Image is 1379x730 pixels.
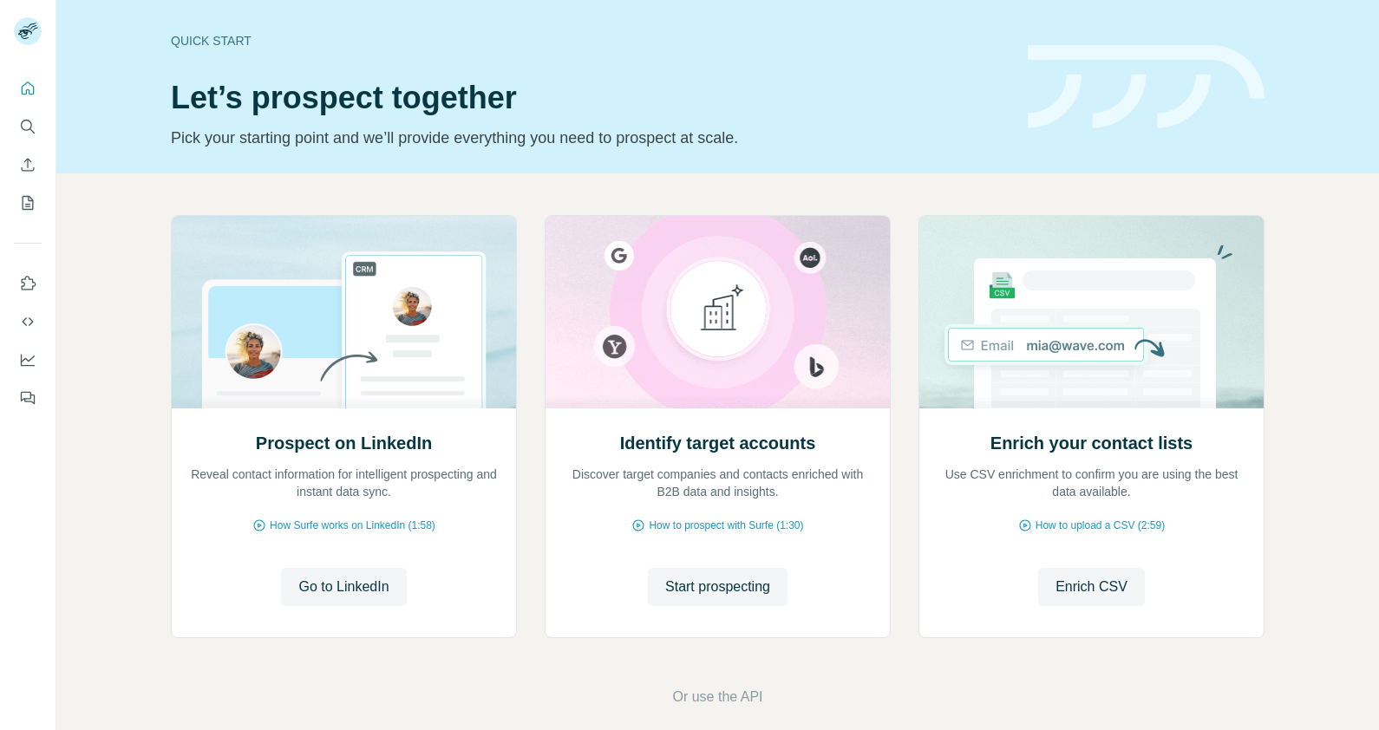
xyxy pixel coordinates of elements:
button: Start prospecting [648,568,788,606]
span: Go to LinkedIn [298,577,389,597]
button: Dashboard [14,344,42,375]
h2: Prospect on LinkedIn [256,431,432,455]
img: Prospect on LinkedIn [171,216,517,408]
button: Quick start [14,73,42,104]
button: Enrich CSV [1038,568,1145,606]
span: Enrich CSV [1055,577,1127,597]
h2: Identify target accounts [620,431,816,455]
button: Feedback [14,382,42,414]
button: Search [14,111,42,142]
img: banner [1028,45,1265,129]
span: Start prospecting [665,577,770,597]
h1: Let’s prospect together [171,81,1007,115]
button: My lists [14,187,42,218]
button: Enrich CSV [14,149,42,180]
p: Pick your starting point and we’ll provide everything you need to prospect at scale. [171,126,1007,150]
p: Discover target companies and contacts enriched with B2B data and insights. [563,466,872,500]
button: Use Surfe on LinkedIn [14,268,42,299]
button: Or use the API [672,687,762,707]
button: Go to LinkedIn [281,568,406,606]
span: How to upload a CSV (2:59) [1036,518,1165,533]
img: Identify target accounts [545,216,891,408]
span: How Surfe works on LinkedIn (1:58) [270,518,435,533]
p: Reveal contact information for intelligent prospecting and instant data sync. [189,466,499,500]
button: Use Surfe API [14,306,42,337]
div: Quick start [171,32,1007,49]
p: Use CSV enrichment to confirm you are using the best data available. [937,466,1246,500]
span: How to prospect with Surfe (1:30) [649,518,803,533]
h2: Enrich your contact lists [990,431,1193,455]
img: Enrich your contact lists [918,216,1265,408]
